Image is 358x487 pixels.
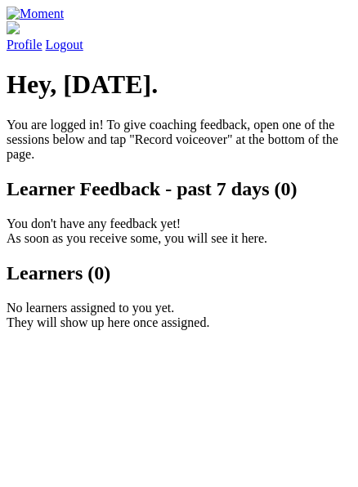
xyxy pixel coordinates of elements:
p: You don't have any feedback yet! As soon as you receive some, you will see it here. [7,217,351,246]
p: You are logged in! To give coaching feedback, open one of the sessions below and tap "Record voic... [7,118,351,162]
a: Logout [46,38,83,51]
h2: Learner Feedback - past 7 days (0) [7,178,351,200]
a: Profile [7,21,351,51]
img: Moment [7,7,64,21]
h2: Learners (0) [7,262,351,284]
img: default_avatar-b4e2223d03051bc43aaaccfb402a43260a3f17acc7fafc1603fdf008d6cba3c9.png [7,21,20,34]
h1: Hey, [DATE]. [7,69,351,100]
p: No learners assigned to you yet. They will show up here once assigned. [7,301,351,330]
